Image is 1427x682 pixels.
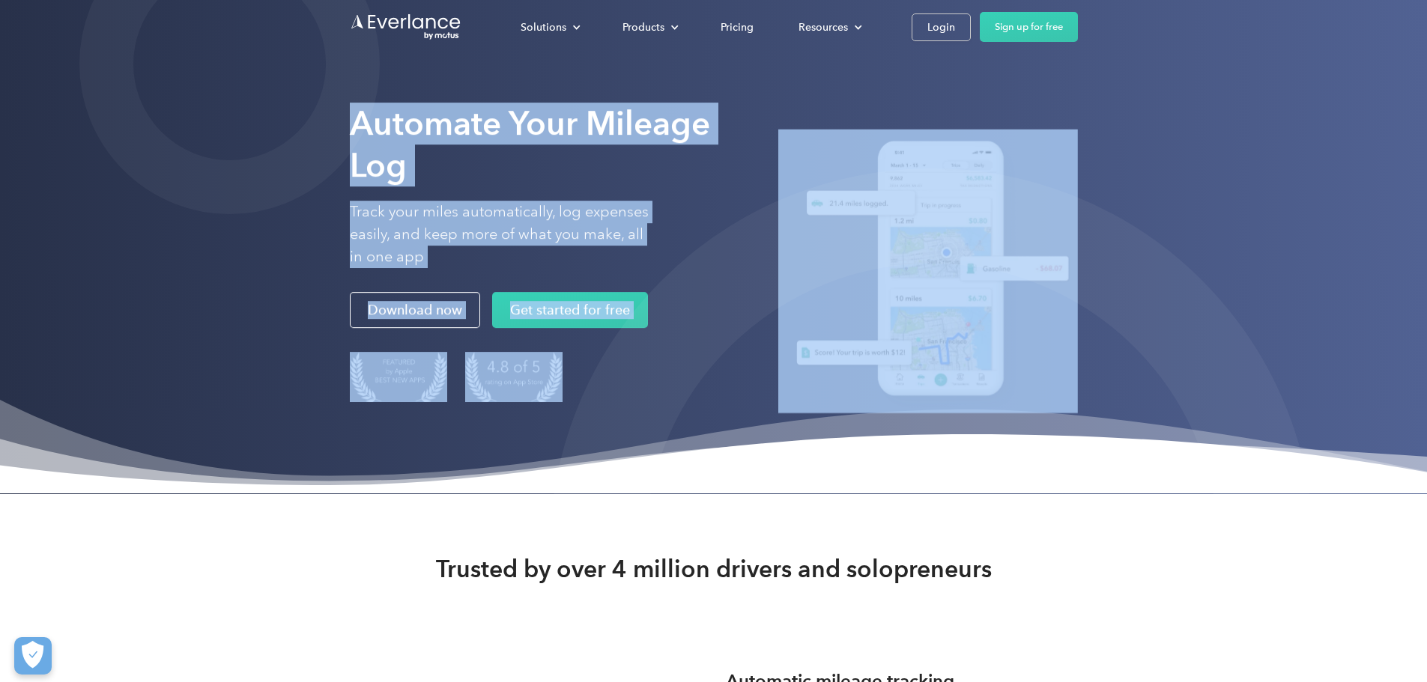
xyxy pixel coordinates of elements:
[506,14,593,40] div: Solutions
[927,18,955,37] div: Login
[350,13,462,41] a: Go to homepage
[721,18,754,37] div: Pricing
[350,292,480,328] a: Download now
[608,14,691,40] div: Products
[350,103,710,185] strong: Automate Your Mileage Log
[799,18,848,37] div: Resources
[350,201,649,268] p: Track your miles automatically, log expenses easily, and keep more of what you make, all in one app
[521,18,566,37] div: Solutions
[784,14,874,40] div: Resources
[706,14,769,40] a: Pricing
[778,130,1078,413] img: Everlance, mileage tracker app, expense tracking app
[912,13,971,41] a: Login
[350,352,447,402] img: Badge for Featured by Apple Best New Apps
[622,18,664,37] div: Products
[14,637,52,675] button: Cookies Settings
[465,352,563,402] img: 4.9 out of 5 stars on the app store
[492,292,648,328] a: Get started for free
[436,554,992,584] strong: Trusted by over 4 million drivers and solopreneurs
[980,12,1078,42] a: Sign up for free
